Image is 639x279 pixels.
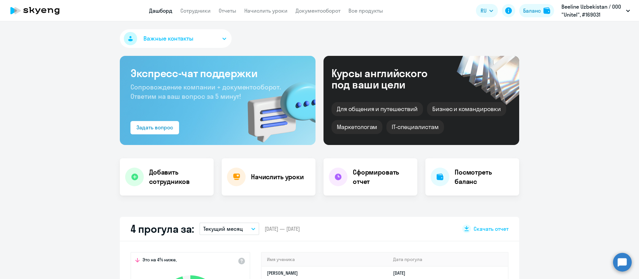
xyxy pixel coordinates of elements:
[296,7,340,14] a: Документооборот
[348,7,383,14] a: Все продукты
[149,7,172,14] a: Дашборд
[265,225,300,232] span: [DATE] — [DATE]
[199,222,259,235] button: Текущий месяц
[219,7,236,14] a: Отчеты
[331,120,382,134] div: Маркетологам
[130,222,194,235] h2: 4 прогула за:
[136,123,173,131] div: Задать вопрос
[262,253,388,266] th: Имя ученика
[203,225,243,233] p: Текущий месяц
[388,253,508,266] th: Дата прогула
[523,7,541,15] div: Баланс
[353,168,412,186] h4: Сформировать отчет
[149,168,208,186] h4: Добавить сотрудников
[455,168,514,186] h4: Посмотреть баланс
[519,4,554,17] button: Балансbalance
[130,83,281,100] span: Сопровождение компании + документооборот. Ответим на ваш вопрос за 5 минут!
[251,172,304,182] h4: Начислить уроки
[244,7,288,14] a: Начислить уроки
[238,70,316,145] img: bg-img
[130,121,179,134] button: Задать вопрос
[561,3,623,19] p: Beeline Uzbekistan / ООО "Unitel", #169031
[180,7,211,14] a: Сотрудники
[476,4,498,17] button: RU
[143,34,193,43] span: Важные контакты
[120,29,232,48] button: Важные контакты
[386,120,444,134] div: IT-специалистам
[481,7,487,15] span: RU
[130,67,305,80] h3: Экспресс-чат поддержки
[558,3,633,19] button: Beeline Uzbekistan / ООО "Unitel", #169031
[331,102,423,116] div: Для общения и путешествий
[142,257,177,265] span: Это на 4% ниже,
[393,270,411,276] a: [DATE]
[267,270,298,276] a: [PERSON_NAME]
[331,68,445,90] div: Курсы английского под ваши цели
[427,102,506,116] div: Бизнес и командировки
[474,225,509,232] span: Скачать отчет
[543,7,550,14] img: balance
